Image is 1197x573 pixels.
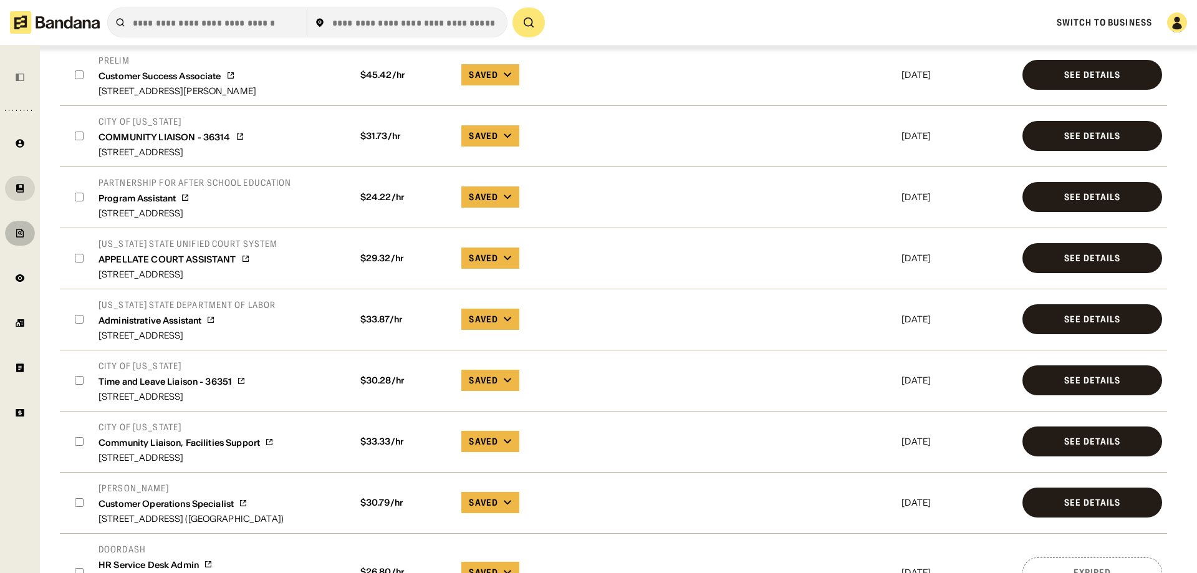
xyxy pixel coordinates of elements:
div: [DATE] [901,70,1012,79]
div: Time and Leave Liaison - 36351 [99,377,232,387]
div: Saved [469,375,498,386]
div: $ 33.87 /hr [355,314,452,325]
div: See Details [1064,132,1120,140]
div: City of [US_STATE] [99,116,244,127]
div: Saved [469,130,498,142]
div: [DATE] [901,315,1012,324]
div: APPELLATE COURT ASSISTANT [99,254,236,265]
div: See Details [1064,376,1120,385]
div: See Details [1064,70,1120,79]
div: $ 29.32 /hr [355,253,452,264]
a: City of [US_STATE]COMMUNITY LIAISON - 36314[STREET_ADDRESS] [99,116,244,156]
div: [STREET_ADDRESS] [99,392,246,401]
div: [US_STATE] State Unified Court System [99,238,277,249]
div: $ 31.73 /hr [355,131,452,142]
div: Community Liaison, Facilities Support [99,438,260,448]
div: Saved [469,69,498,80]
a: PrelimCustomer Success Associate[STREET_ADDRESS][PERSON_NAME] [99,55,256,95]
div: [STREET_ADDRESS] [99,270,277,279]
a: City of [US_STATE]Time and Leave Liaison - 36351[STREET_ADDRESS] [99,360,246,401]
div: See Details [1064,437,1120,446]
div: [STREET_ADDRESS] [99,148,244,156]
div: Partnership for After School Education [99,177,292,188]
div: [STREET_ADDRESS] [99,209,292,218]
div: Program Assistant [99,193,176,204]
div: $ 30.79 /hr [355,498,452,508]
div: Prelim [99,55,256,66]
div: $ 24.22 /hr [355,192,452,203]
div: Saved [469,436,498,447]
div: Administrative Assistant [99,315,201,326]
div: See Details [1064,498,1120,507]
img: Bandana logotype [10,11,100,34]
div: [PERSON_NAME] [99,483,284,494]
div: City of [US_STATE] [99,421,274,433]
div: HR Service Desk Admin [99,560,199,571]
div: [DATE] [901,193,1012,201]
div: [US_STATE] State Department of Labor [99,299,276,311]
div: See Details [1064,315,1120,324]
div: [STREET_ADDRESS] [99,453,274,462]
div: Saved [469,191,498,203]
a: Switch to Business [1057,17,1152,28]
div: Saved [469,497,498,508]
div: [DATE] [901,132,1012,140]
div: Customer Success Associate [99,71,221,82]
div: Customer Operations Specialist [99,499,234,509]
a: [US_STATE] State Department of LaborAdministrative Assistant[STREET_ADDRESS] [99,299,276,340]
div: [DATE] [901,254,1012,262]
div: [STREET_ADDRESS] [99,331,276,340]
div: [STREET_ADDRESS] ([GEOGRAPHIC_DATA]) [99,514,284,523]
div: $ 45.42 /hr [355,70,452,80]
div: [DATE] [901,498,1012,507]
a: [PERSON_NAME]Customer Operations Specialist[STREET_ADDRESS] ([GEOGRAPHIC_DATA]) [99,483,284,523]
div: [DATE] [901,437,1012,446]
div: City of [US_STATE] [99,360,246,372]
div: [DATE] [901,376,1012,385]
div: [STREET_ADDRESS][PERSON_NAME] [99,87,256,95]
div: Saved [469,314,498,325]
div: Saved [469,253,498,264]
div: DoorDash [99,544,213,555]
a: [US_STATE] State Unified Court SystemAPPELLATE COURT ASSISTANT[STREET_ADDRESS] [99,238,277,279]
div: See Details [1064,193,1120,201]
a: Partnership for After School EducationProgram Assistant[STREET_ADDRESS] [99,177,292,218]
a: City of [US_STATE]Community Liaison, Facilities Support[STREET_ADDRESS] [99,421,274,462]
div: $ 30.28 /hr [355,375,452,386]
div: COMMUNITY LIAISON - 36314 [99,132,231,143]
div: $ 33.33 /hr [355,436,452,447]
div: See Details [1064,254,1120,262]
